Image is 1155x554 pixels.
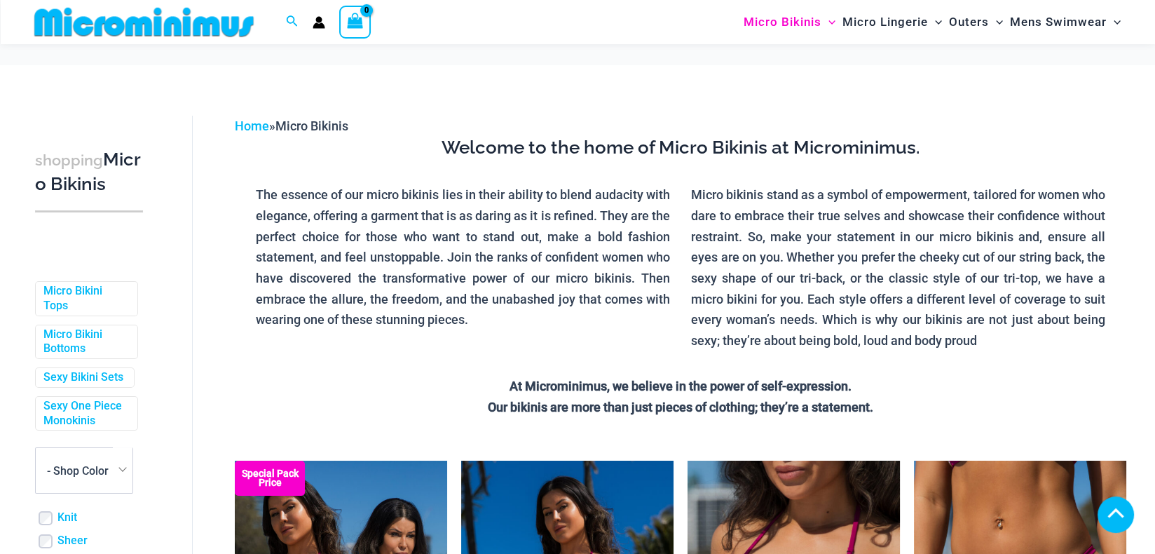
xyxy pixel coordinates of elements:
[35,148,143,196] h3: Micro Bikinis
[43,370,123,385] a: Sexy Bikini Sets
[949,4,989,40] span: Outers
[821,4,835,40] span: Menu Toggle
[510,379,852,393] strong: At Microminimus, we believe in the power of self-expression.
[945,4,1006,40] a: OutersMenu ToggleMenu Toggle
[738,2,1127,42] nav: Site Navigation
[744,4,821,40] span: Micro Bikinis
[839,4,945,40] a: Micro LingerieMenu ToggleMenu Toggle
[313,16,325,29] a: Account icon link
[36,448,132,493] span: - Shop Color
[35,447,133,494] span: - Shop Color
[842,4,928,40] span: Micro Lingerie
[256,184,670,330] p: The essence of our micro bikinis lies in their ability to blend audacity with elegance, offering ...
[286,13,299,31] a: Search icon link
[691,184,1105,351] p: Micro bikinis stand as a symbol of empowerment, tailored for women who dare to embrace their true...
[47,464,109,478] span: - Shop Color
[989,4,1003,40] span: Menu Toggle
[57,534,88,548] a: Sheer
[43,327,127,357] a: Micro Bikini Bottoms
[488,400,873,414] strong: Our bikinis are more than just pieces of clothing; they’re a statement.
[1107,4,1121,40] span: Menu Toggle
[235,469,305,487] b: Special Pack Price
[235,119,348,133] span: »
[1006,4,1124,40] a: Mens SwimwearMenu ToggleMenu Toggle
[740,4,839,40] a: Micro BikinisMenu ToggleMenu Toggle
[57,511,77,525] a: Knit
[339,6,371,38] a: View Shopping Cart, empty
[245,136,1116,160] h3: Welcome to the home of Micro Bikinis at Microminimus.
[29,6,259,38] img: MM SHOP LOGO FLAT
[235,119,269,133] a: Home
[35,151,103,169] span: shopping
[275,119,348,133] span: Micro Bikinis
[43,284,127,313] a: Micro Bikini Tops
[43,399,127,428] a: Sexy One Piece Monokinis
[928,4,942,40] span: Menu Toggle
[1010,4,1107,40] span: Mens Swimwear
